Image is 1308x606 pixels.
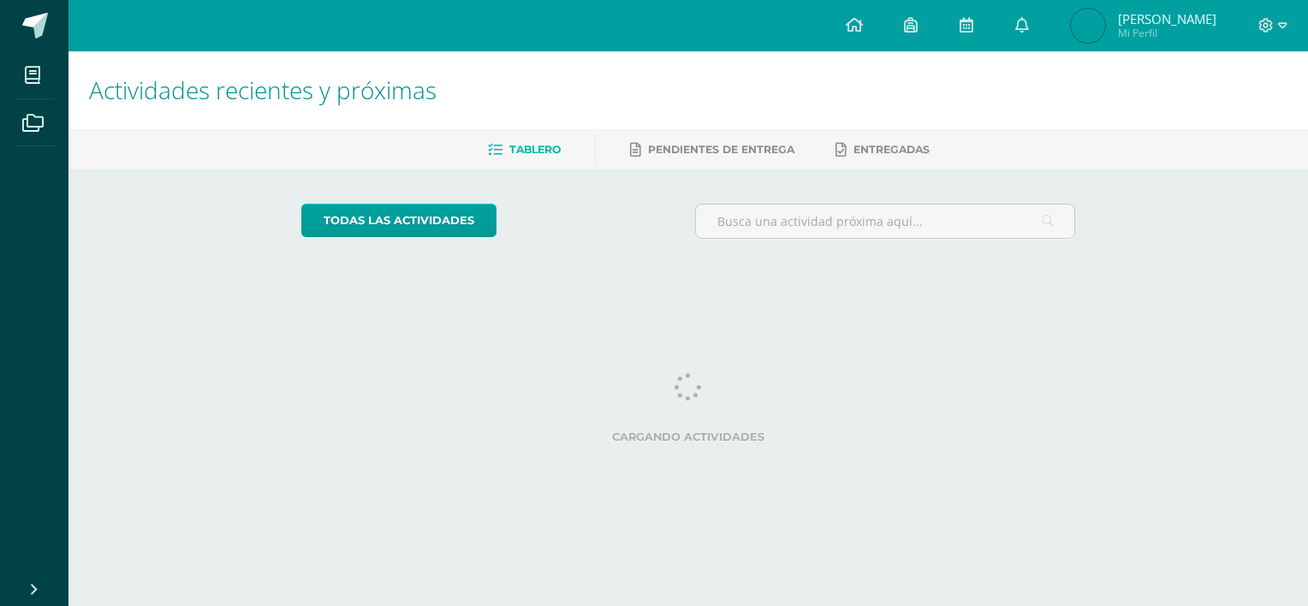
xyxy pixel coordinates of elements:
[488,136,561,163] a: Tablero
[648,143,794,156] span: Pendientes de entrega
[509,143,561,156] span: Tablero
[835,136,930,163] a: Entregadas
[630,136,794,163] a: Pendientes de entrega
[1118,26,1216,40] span: Mi Perfil
[301,431,1076,443] label: Cargando actividades
[89,74,437,106] span: Actividades recientes y próximas
[1118,10,1216,27] span: [PERSON_NAME]
[696,205,1075,238] input: Busca una actividad próxima aquí...
[1071,9,1105,43] img: bd69e91e4ed03f0e21a51cbaf098f92e.png
[853,143,930,156] span: Entregadas
[301,204,496,237] a: todas las Actividades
